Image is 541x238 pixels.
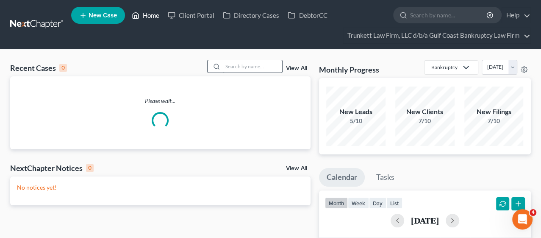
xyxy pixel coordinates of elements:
img: Profile image for Operator [24,5,38,18]
button: Gif picker [27,173,33,180]
input: Search by name... [410,7,488,23]
div: Lindsey says… [7,151,163,218]
div: New Leads [326,107,386,117]
div: 7/10 [395,117,455,125]
a: DebtorCC [283,8,331,23]
div: 0 [59,64,67,72]
button: Emoji picker [13,173,20,180]
span: New Case [89,12,117,19]
input: Search by name... [223,60,282,73]
span: 4 [530,209,536,216]
a: Calendar [319,168,365,187]
a: Tasks [369,168,402,187]
iframe: Intercom live chat [512,209,533,230]
h3: Monthly Progress [319,64,379,75]
textarea: Message… [7,155,162,170]
button: list [386,197,402,209]
div: Bankruptcy [431,64,458,71]
div: 5/10 [326,117,386,125]
a: View All [286,165,307,171]
button: day [369,197,386,209]
p: No notices yet! [17,183,304,192]
div: Recent Cases [10,63,67,73]
button: week [348,197,369,209]
h2: [DATE] [411,216,439,225]
a: Home [128,8,164,23]
a: Directory Cases [219,8,283,23]
button: Start recording [54,173,61,180]
button: Home [133,3,149,20]
p: Please wait... [10,97,311,105]
a: Help [502,8,530,23]
div: 7/10 [464,117,524,125]
button: Upload attachment [40,173,47,180]
div: New Filings [464,107,524,117]
button: month [325,197,348,209]
a: Trunkett Law Firm, LLC d/b/a Gulf Coast Bankruptcy Law Firm [343,28,530,43]
button: go back [6,3,22,20]
div: New Clients [395,107,455,117]
div: Hi [PERSON_NAME]! I just saw your successful filing go through. Thanks for sticking with us while... [7,151,139,211]
button: Send a message… [145,170,159,183]
div: 0 [86,164,94,172]
div: NextChapter Notices [10,163,94,173]
h1: Operator [41,8,71,14]
a: Client Portal [164,8,219,23]
div: Close [149,3,164,19]
a: View All [286,65,307,71]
